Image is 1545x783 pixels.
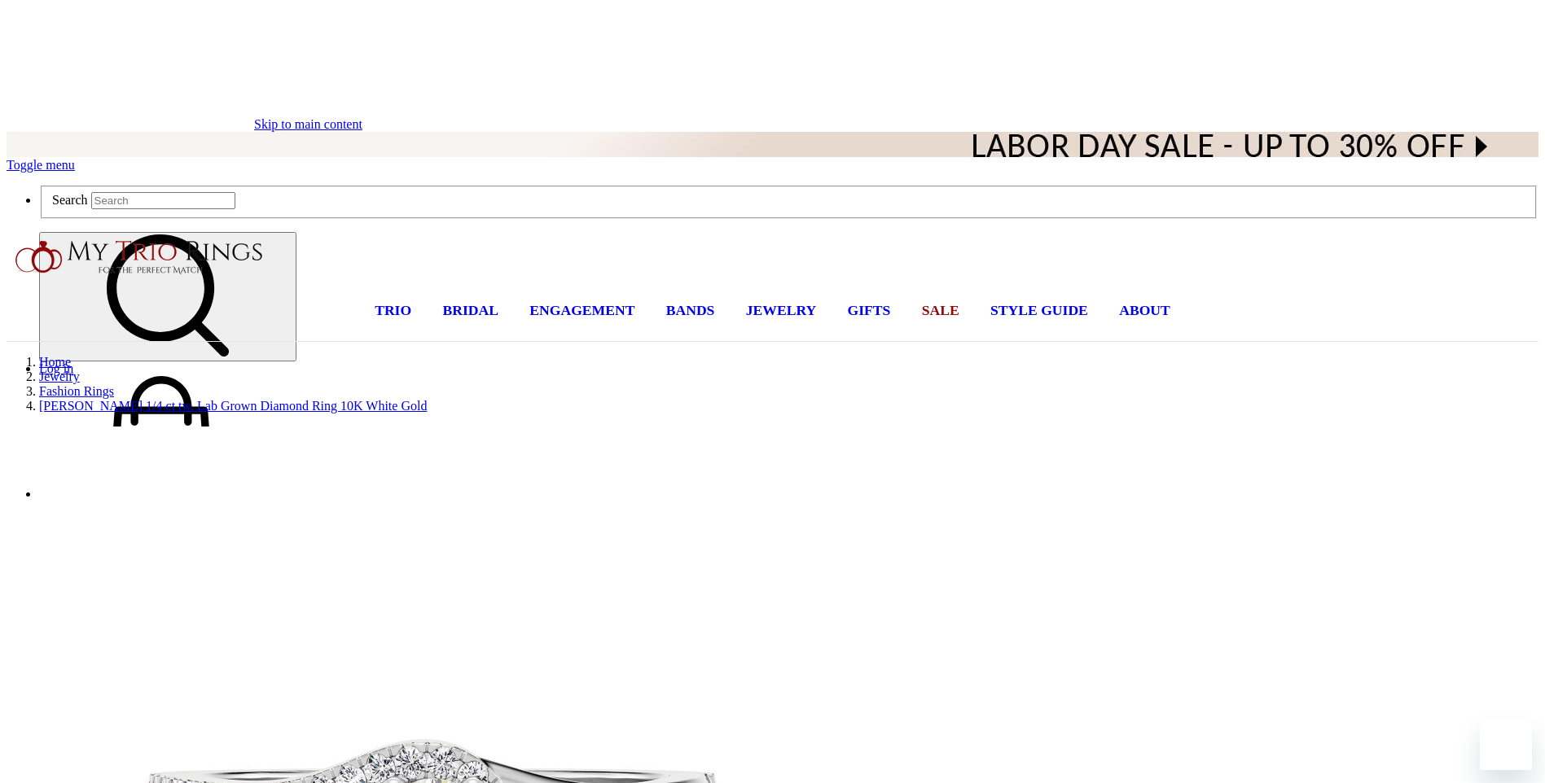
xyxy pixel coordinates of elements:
[375,302,411,319] span: TRIO
[1480,718,1532,770] iframe: Button to launch messaging window
[1119,302,1170,319] span: ABOUT
[1104,287,1186,335] a: ABOUT
[359,287,427,335] a: TRIO
[906,287,975,335] a: SALE
[7,158,75,172] a: Toggle menu
[52,193,88,207] label: Search
[990,302,1088,319] span: STYLE GUIDE
[39,376,283,498] svg: cart.cart_preview
[427,287,514,335] a: BRIDAL
[651,287,731,335] a: BANDS
[832,287,906,335] a: GIFTS
[514,287,650,335] a: ENGAGEMENT
[91,192,235,209] input: Search
[39,384,114,398] a: Fashion Rings
[39,370,80,383] a: Jewelry
[254,117,362,131] a: Skip to main content
[7,231,267,283] img: My Trio Rings
[848,302,891,319] span: GIFTS
[443,302,498,319] span: BRIDAL
[7,355,1538,413] nav: Breadcrumb
[7,132,1538,157] a: Labor Day Sale
[922,302,959,319] span: SALE
[746,302,816,319] span: JEWELRY
[39,355,71,369] a: Home
[39,399,427,413] a: [PERSON_NAME] 1/4 ct tw. Lab Grown Diamond Ring 10K White Gold
[666,302,715,319] span: BANDS
[529,302,634,319] span: ENGAGEMENT
[731,287,832,335] a: JEWELRY
[975,287,1104,335] a: STYLE GUIDE
[7,231,1538,287] a: My Trio Rings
